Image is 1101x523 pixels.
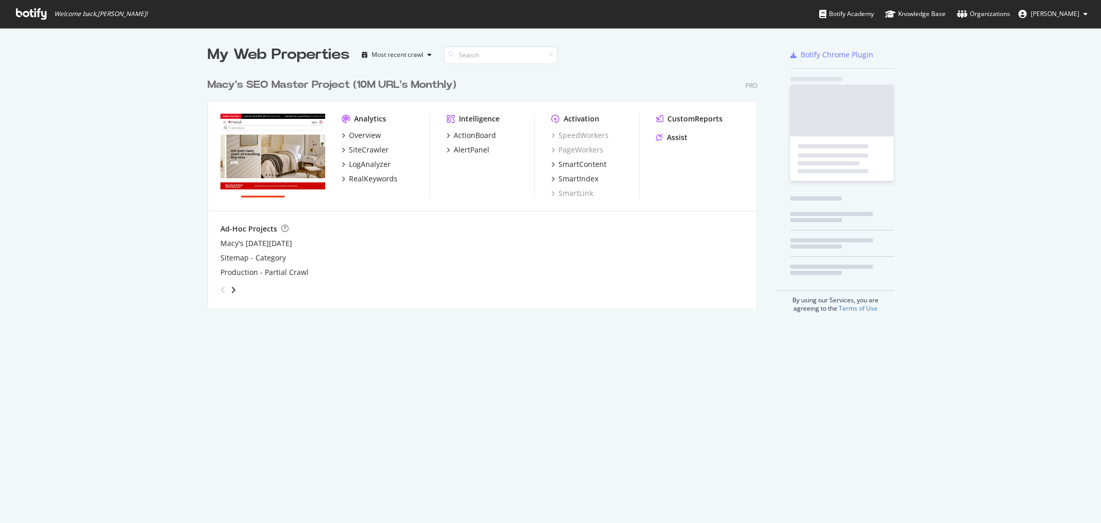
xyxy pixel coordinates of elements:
[54,10,148,18] span: Welcome back, [PERSON_NAME] !
[957,9,1010,19] div: Organizations
[454,145,489,155] div: AlertPanel
[220,238,292,249] a: Macy's [DATE][DATE]
[559,174,598,184] div: SmartIndex
[551,159,607,170] a: SmartContent
[559,159,607,170] div: SmartContent
[656,132,688,143] a: Assist
[342,145,389,155] a: SiteCrawler
[1031,9,1079,18] span: Corinne Tynan
[667,114,723,124] div: CustomReports
[372,52,423,58] div: Most recent crawl
[1010,6,1096,22] button: [PERSON_NAME]
[349,174,397,184] div: RealKeywords
[208,78,460,93] a: Macy's SEO Master Project (10M URL's Monthly)
[839,304,877,313] a: Terms of Use
[208,44,349,65] div: My Web Properties
[220,253,286,263] a: Sitemap - Category
[790,50,873,60] a: Botify Chrome Plugin
[667,132,688,143] div: Assist
[551,188,593,198] a: SmartLink
[216,282,230,298] div: angle-left
[454,130,496,141] div: ActionBoard
[551,174,598,184] a: SmartIndex
[208,65,765,308] div: grid
[208,78,456,93] div: Macy's SEO Master Project (10M URL's Monthly)
[446,130,496,141] a: ActionBoard
[801,50,873,60] div: Botify Chrome Plugin
[230,285,237,295] div: angle-right
[354,114,386,124] div: Analytics
[745,81,757,90] div: Pro
[551,145,603,155] a: PageWorkers
[459,114,500,124] div: Intelligence
[220,114,325,197] img: www.macys.com
[777,290,894,313] div: By using our Services, you are agreeing to the
[444,46,557,64] input: Search
[220,267,309,278] a: Production - Partial Crawl
[564,114,599,124] div: Activation
[358,47,436,63] button: Most recent crawl
[819,9,874,19] div: Botify Academy
[342,174,397,184] a: RealKeywords
[342,130,381,141] a: Overview
[349,130,381,141] div: Overview
[885,9,946,19] div: Knowledge Base
[349,159,391,170] div: LogAnalyzer
[446,145,489,155] a: AlertPanel
[342,159,391,170] a: LogAnalyzer
[220,224,277,234] div: Ad-Hoc Projects
[349,145,389,155] div: SiteCrawler
[551,130,609,141] a: SpeedWorkers
[656,114,723,124] a: CustomReports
